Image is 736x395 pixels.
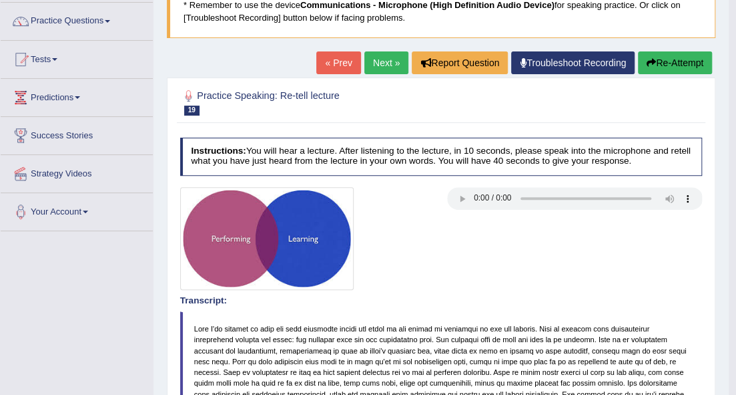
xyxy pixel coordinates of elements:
[1,155,153,188] a: Strategy Videos
[364,51,408,74] a: Next »
[412,51,508,74] button: Report Question
[1,193,153,227] a: Your Account
[316,51,360,74] a: « Prev
[511,51,635,74] a: Troubleshoot Recording
[191,146,246,156] b: Instructions:
[180,296,703,306] h4: Transcript:
[184,106,200,116] span: 19
[1,3,153,36] a: Practice Questions
[638,51,712,74] button: Re-Attempt
[1,117,153,150] a: Success Stories
[180,88,504,116] h2: Practice Speaking: Re-tell lecture
[1,41,153,74] a: Tests
[1,79,153,112] a: Predictions
[180,138,703,176] h4: You will hear a lecture. After listening to the lecture, in 10 seconds, please speak into the mic...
